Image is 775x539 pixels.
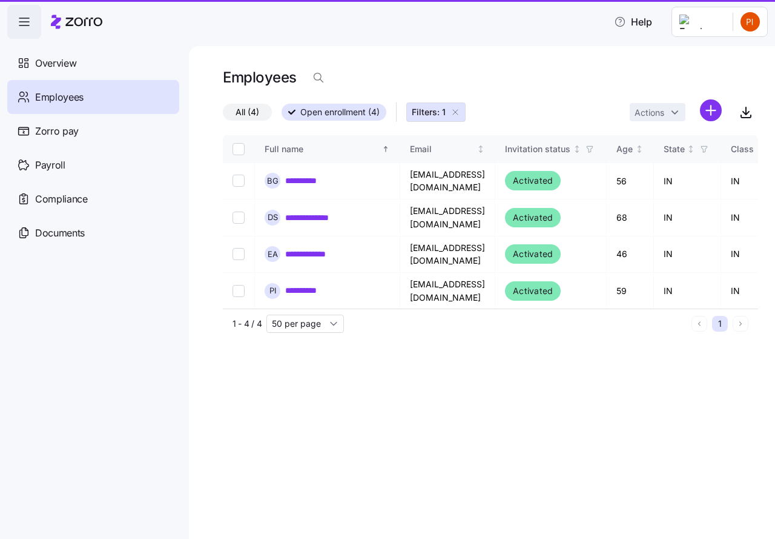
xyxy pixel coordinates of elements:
img: Employer logo [679,15,723,29]
span: Activated [513,284,553,298]
h1: Employees [223,68,297,87]
svg: add icon [700,99,722,121]
div: Email [410,142,475,156]
span: Employees [35,90,84,105]
div: Age [616,142,633,156]
a: Documents [7,216,179,250]
span: Compliance [35,192,88,207]
th: Invitation statusNot sorted [495,135,607,163]
button: Next page [733,316,748,332]
span: Zorro pay [35,124,79,139]
span: Actions [635,109,664,117]
button: Previous page [691,316,707,332]
span: D S [268,213,278,221]
span: Filters: 1 [412,106,446,118]
a: Payroll [7,148,179,182]
a: Overview [7,46,179,80]
span: P I [269,287,276,295]
span: All (4) [236,104,259,120]
span: Overview [35,56,76,71]
a: Zorro pay [7,114,179,148]
a: Employees [7,80,179,114]
div: Sorted ascending [381,145,390,153]
div: Not sorted [756,145,764,153]
div: Invitation status [505,142,570,156]
span: Activated [513,210,553,225]
td: IN [654,273,721,309]
input: Select all records [232,143,245,155]
td: IN [654,236,721,273]
div: Not sorted [573,145,581,153]
div: Not sorted [635,145,644,153]
td: [EMAIL_ADDRESS][DOMAIN_NAME] [400,236,495,273]
span: Payroll [35,158,65,173]
td: [EMAIL_ADDRESS][DOMAIN_NAME] [400,163,495,199]
span: Documents [35,226,85,241]
td: IN [654,163,721,199]
div: Class [731,142,754,156]
td: 59 [607,273,654,309]
div: State [664,142,685,156]
button: Actions [630,103,685,121]
td: IN [654,199,721,236]
div: Not sorted [687,145,695,153]
td: [EMAIL_ADDRESS][DOMAIN_NAME] [400,273,495,309]
button: Help [604,10,662,34]
div: Not sorted [477,145,485,153]
td: 68 [607,199,654,236]
th: Full nameSorted ascending [255,135,400,163]
span: Open enrollment (4) [300,104,380,120]
span: Help [614,15,652,29]
th: StateNot sorted [654,135,721,163]
span: Activated [513,247,553,261]
span: B G [267,177,279,185]
input: Select record 3 [232,248,245,260]
td: 46 [607,236,654,273]
input: Select record 1 [232,175,245,187]
img: 24d6825ccf4887a4818050cadfd93e6d [740,12,760,32]
span: E A [268,250,278,258]
th: EmailNot sorted [400,135,495,163]
div: Full name [265,142,380,156]
th: AgeNot sorted [607,135,654,163]
td: [EMAIL_ADDRESS][DOMAIN_NAME] [400,199,495,236]
button: 1 [712,316,728,332]
input: Select record 4 [232,285,245,297]
td: 56 [607,163,654,199]
a: Compliance [7,182,179,216]
span: 1 - 4 / 4 [232,318,262,330]
span: Activated [513,173,553,188]
input: Select record 2 [232,212,245,224]
button: Filters: 1 [406,102,466,122]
